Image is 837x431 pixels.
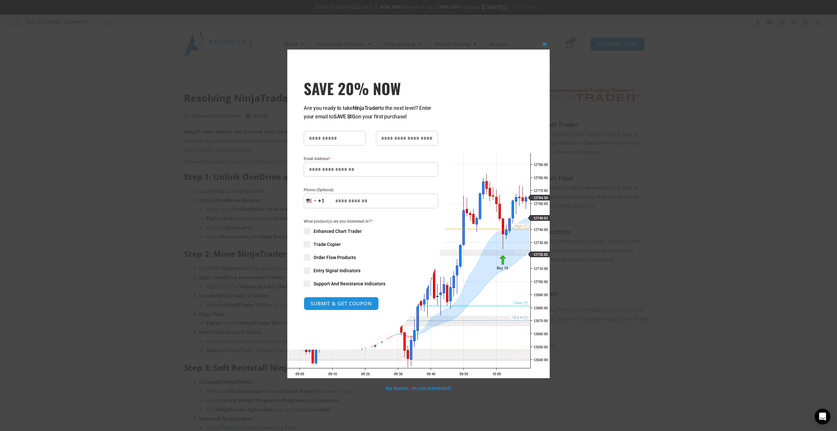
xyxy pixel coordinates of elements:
[353,105,379,111] strong: NinjaTrader
[304,241,438,248] label: Trade Copier
[304,297,379,310] button: SUBMIT & GET COUPON
[304,194,325,208] button: Selected country
[314,267,360,274] span: Entry Signal Indicators
[304,187,438,193] label: Phone (Optional)
[304,218,438,225] span: What product(s) are you interested in?
[386,385,451,391] a: No thanks, I’m not interested!
[304,155,438,162] label: Email Address
[815,409,830,424] div: Open Intercom Messenger
[314,280,385,287] span: Support And Resistance Indicators
[304,228,438,235] label: Enhanced Chart Trader
[314,228,362,235] span: Enhanced Chart Trader
[314,254,356,261] span: Order Flow Products
[318,197,325,205] div: +1
[304,280,438,287] label: Support And Resistance Indicators
[304,79,438,97] span: SAVE 20% NOW
[334,113,356,120] strong: SAVE BIG
[314,241,341,248] span: Trade Copier
[304,104,438,121] p: Are you ready to take to the next level? Enter your email to on your first purchase!
[304,267,438,274] label: Entry Signal Indicators
[304,254,438,261] label: Order Flow Products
